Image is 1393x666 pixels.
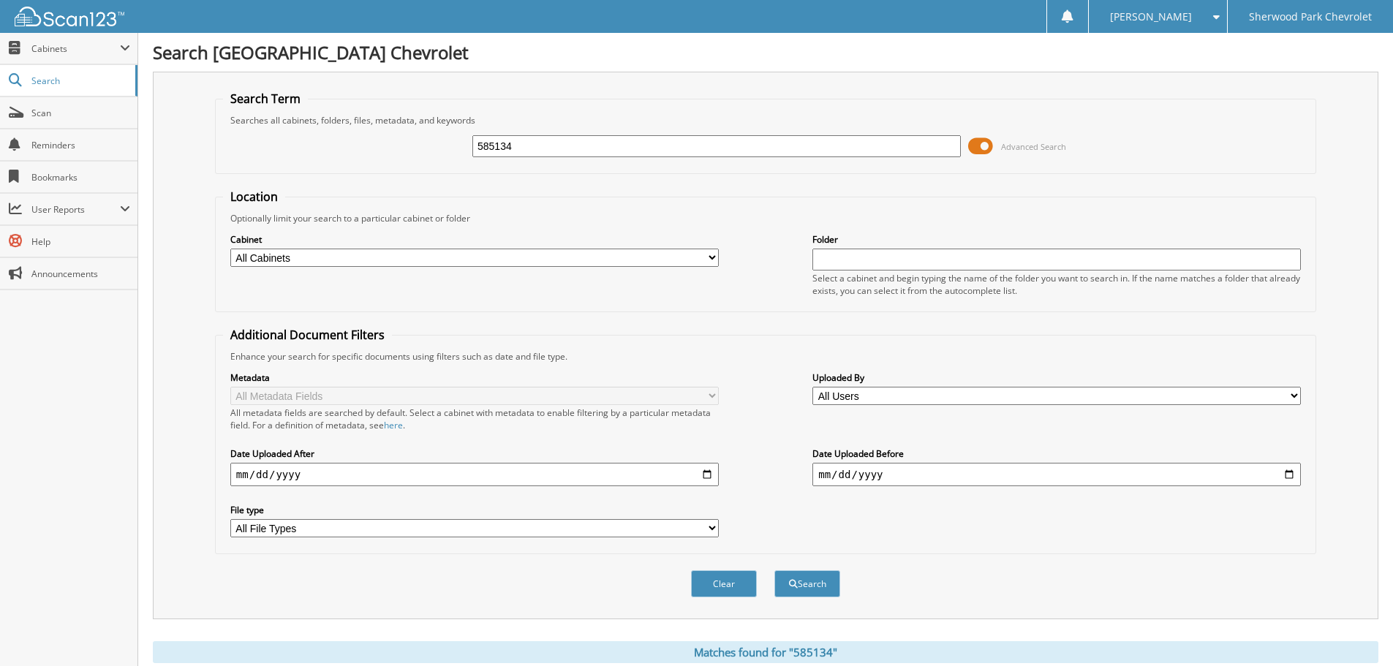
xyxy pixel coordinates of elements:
[31,235,130,248] span: Help
[153,641,1378,663] div: Matches found for "585134"
[812,463,1301,486] input: end
[812,371,1301,384] label: Uploaded By
[230,447,719,460] label: Date Uploaded After
[223,212,1308,224] div: Optionally limit your search to a particular cabinet or folder
[31,139,130,151] span: Reminders
[230,504,719,516] label: File type
[774,570,840,597] button: Search
[1110,12,1192,21] span: [PERSON_NAME]
[223,91,308,107] legend: Search Term
[691,570,757,597] button: Clear
[230,406,719,431] div: All metadata fields are searched by default. Select a cabinet with metadata to enable filtering b...
[153,40,1378,64] h1: Search [GEOGRAPHIC_DATA] Chevrolet
[223,189,285,205] legend: Location
[31,42,120,55] span: Cabinets
[384,419,403,431] a: here
[1001,141,1066,152] span: Advanced Search
[223,327,392,343] legend: Additional Document Filters
[223,114,1308,126] div: Searches all cabinets, folders, files, metadata, and keywords
[230,371,719,384] label: Metadata
[812,233,1301,246] label: Folder
[230,463,719,486] input: start
[812,447,1301,460] label: Date Uploaded Before
[812,272,1301,297] div: Select a cabinet and begin typing the name of the folder you want to search in. If the name match...
[31,203,120,216] span: User Reports
[15,7,124,26] img: scan123-logo-white.svg
[31,75,128,87] span: Search
[1249,12,1372,21] span: Sherwood Park Chevrolet
[230,233,719,246] label: Cabinet
[31,171,130,183] span: Bookmarks
[31,107,130,119] span: Scan
[223,350,1308,363] div: Enhance your search for specific documents using filters such as date and file type.
[31,268,130,280] span: Announcements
